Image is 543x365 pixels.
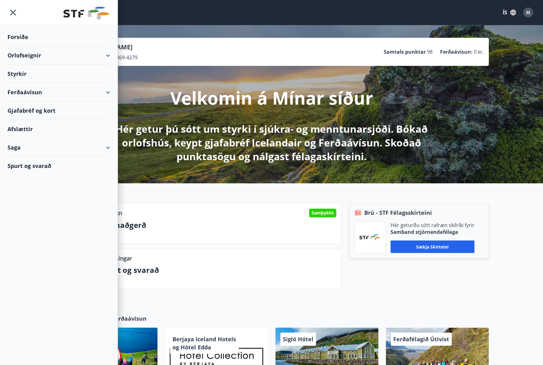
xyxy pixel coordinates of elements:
p: Samtals punktar [384,48,426,55]
div: Spurt og svarað [7,157,110,175]
div: Samþykkt [309,209,336,217]
div: Ferðaávísun [7,83,110,101]
p: Hér geturðu sótt rafræn skilríki fyrir [390,222,474,229]
p: Samband stjórnendafélaga [390,229,474,235]
img: union_logo [63,7,110,19]
span: 0 kr. [474,48,484,55]
div: Orlofseignir [7,46,110,65]
button: ÍS [499,7,519,18]
span: H [526,9,530,16]
button: menu [7,7,19,18]
p: Ferðaávísun : [440,48,473,55]
p: Upplýsingar [100,254,132,262]
span: Brú - STF Félagsskírteini [364,209,432,217]
span: Sigló Hótel [283,335,313,343]
p: Augnaðgerð [100,220,336,230]
button: H [521,5,536,20]
p: Velkomin á Mínar síður [170,86,373,110]
div: Forsíða [7,28,110,46]
img: vjCaq2fThgY3EUYqSgpjEiBg6WP39ov69hlhuPVN.png [359,234,381,240]
p: Spurt og svarað [100,265,336,275]
div: Styrkir [7,65,110,83]
p: Hér getur þú sótt um styrki í sjúkra- og menntunarsjóði. Bókað orlofshús, keypt gjafabréf Iceland... [107,122,436,163]
span: Berjaya Iceland Hotels og Hótel Edda [172,335,236,351]
div: Afslættir [7,120,110,138]
div: Saga [7,138,110,157]
span: Ferðafélagið Útivist [393,335,449,343]
span: 98 [427,48,433,55]
div: Gjafabréf og kort [7,101,110,120]
span: 200869-4279 [108,54,138,61]
button: Sækja skírteini [390,240,474,253]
